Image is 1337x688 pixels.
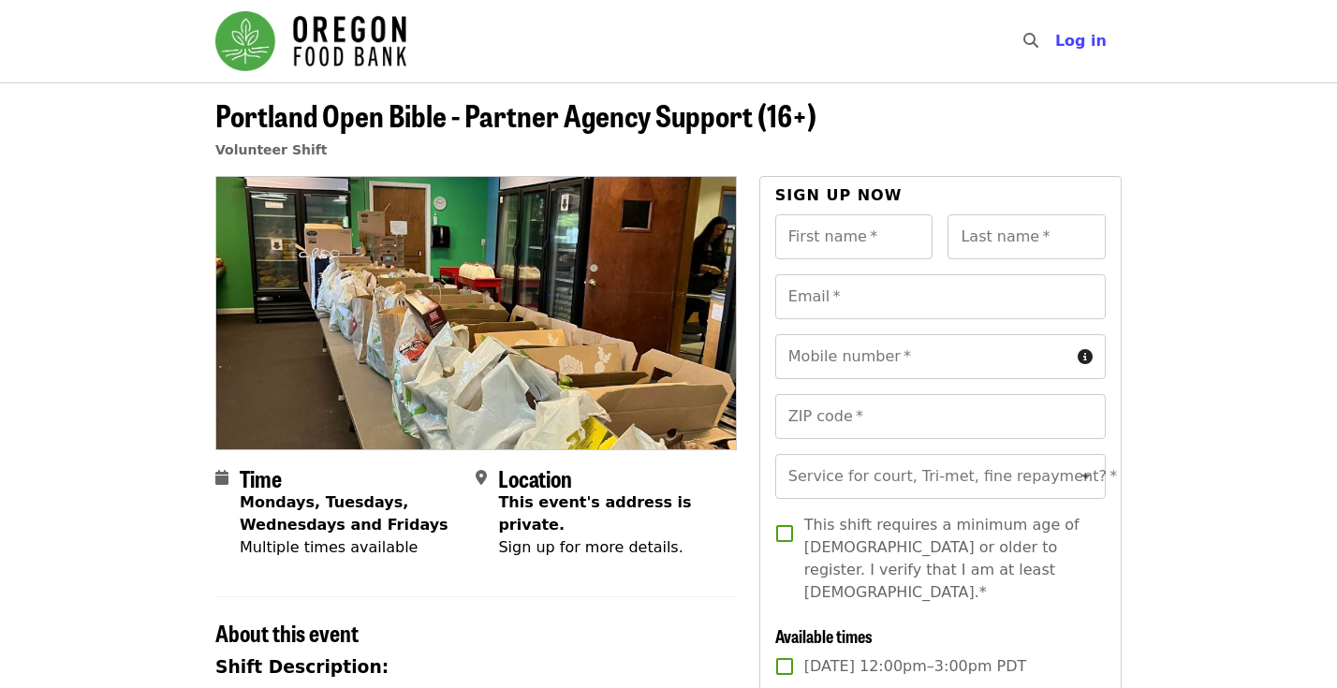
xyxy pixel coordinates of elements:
a: Volunteer Shift [215,142,328,157]
input: Email [775,274,1106,319]
strong: Shift Description: [215,657,389,677]
img: Portland Open Bible - Partner Agency Support (16+) organized by Oregon Food Bank [216,177,736,448]
input: First name [775,214,933,259]
span: This shift requires a minimum age of [DEMOGRAPHIC_DATA] or older to register. I verify that I am ... [804,514,1091,604]
span: Available times [775,623,873,648]
input: Search [1050,19,1065,64]
div: Multiple times available [240,536,461,559]
i: circle-info icon [1078,348,1093,366]
input: ZIP code [775,394,1106,439]
span: This event's address is private. [498,493,691,534]
span: About this event [215,616,359,649]
input: Mobile number [775,334,1070,379]
span: Time [240,461,282,494]
input: Last name [948,214,1106,259]
button: Open [1073,463,1099,490]
img: Oregon Food Bank - Home [215,11,406,71]
span: Sign up now [775,186,903,204]
button: Log in [1040,22,1122,60]
span: Portland Open Bible - Partner Agency Support (16+) [215,93,816,137]
i: search icon [1023,32,1038,50]
i: calendar icon [215,469,228,487]
i: map-marker-alt icon [476,469,487,487]
span: Sign up for more details. [498,538,683,556]
span: [DATE] 12:00pm–3:00pm PDT [804,655,1027,678]
strong: Mondays, Tuesdays, Wednesdays and Fridays [240,493,448,534]
span: Log in [1055,32,1107,50]
span: Location [498,461,572,494]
